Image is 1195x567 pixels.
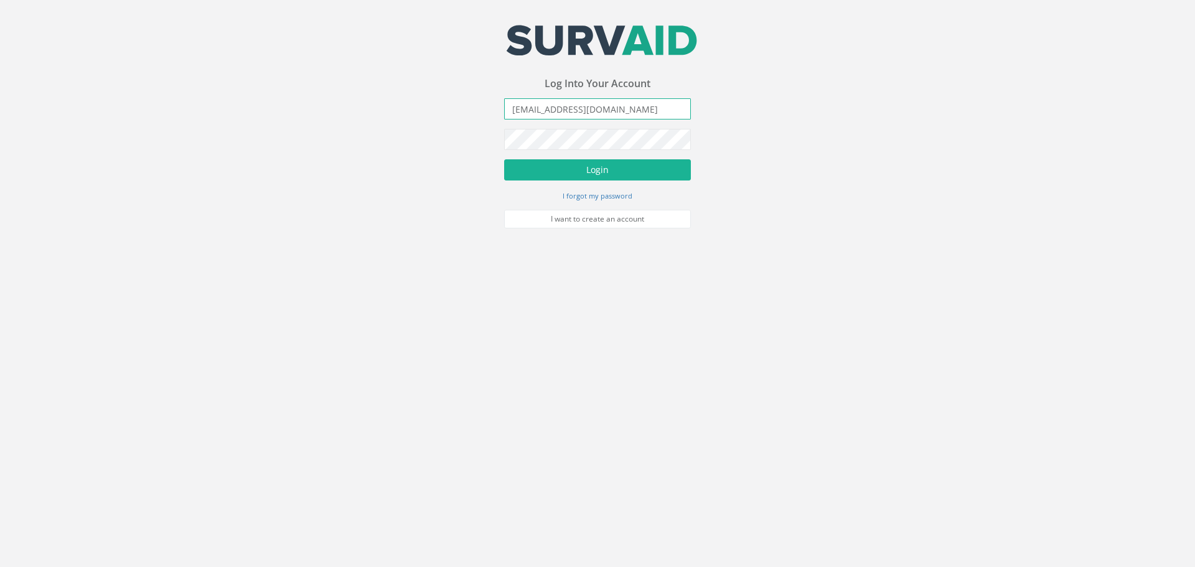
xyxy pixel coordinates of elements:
a: I want to create an account [504,210,691,228]
input: Email [504,98,691,119]
h3: Log Into Your Account [504,78,691,90]
button: Login [504,159,691,180]
small: I forgot my password [563,191,632,200]
a: I forgot my password [563,190,632,201]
